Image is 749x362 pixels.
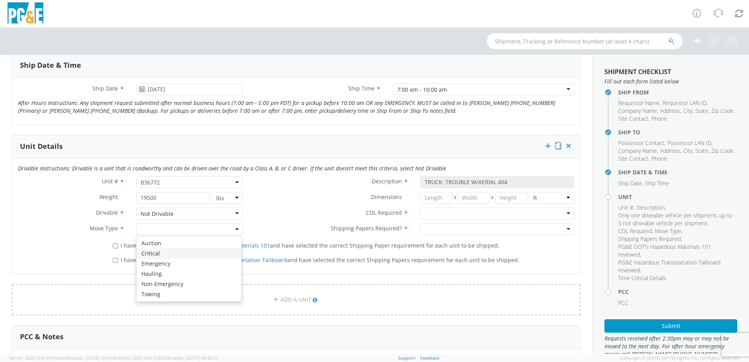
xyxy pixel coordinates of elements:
[655,227,681,235] span: Move Type
[618,99,660,107] span: Requestor Name
[683,107,692,114] span: City
[604,67,671,76] strong: Shipment Checklist
[6,2,45,25] img: pge-logo-06675f144f4cfa6a6814.png
[618,179,643,187] li: ,
[618,107,658,115] li: ,
[490,192,495,204] span: X
[604,78,737,85] span: Fill out each form listed below
[372,177,402,185] span: Description
[397,86,447,94] div: 7:00 am - 10:00 am
[695,147,709,155] li: ,
[711,107,733,114] span: Zip Code
[618,155,649,163] li: ,
[18,99,555,114] i: After Hours Instructions: Any shipment request submitted after normal business hours (7:00 am - 5...
[660,147,681,155] li: ,
[398,355,415,361] a: Support
[366,209,402,216] span: CDL Required
[20,143,63,150] h3: Unit Details
[618,89,737,95] h4: Ship From
[637,204,666,212] li: ,
[618,129,737,135] h4: Ship To
[136,176,243,188] span: B36772
[621,355,740,361] span: Copyright © [DATE]-[DATE] Agistix Inc., All Rights Reserved
[618,243,735,259] li: ,
[711,107,735,115] li: ,
[618,235,681,243] span: Shipping Papers Required
[141,179,239,186] span: B36772
[618,259,720,274] span: PG&E Hazardous Transportation Tailboard reviewed
[618,155,648,162] span: Site Contact
[645,179,669,187] span: Ship Time
[683,147,693,155] li: ,
[683,107,693,115] li: ,
[141,210,174,218] div: Not Drivable
[618,99,661,107] li: ,
[695,107,708,114] span: State
[618,212,735,227] li: ,
[618,227,653,235] li: ,
[695,107,709,115] li: ,
[618,147,657,154] span: Company Name
[113,258,118,263] input: I have reviewed thePG&E's Hazardous Transportation Tailboardand have selected the correct Shippin...
[495,192,527,204] input: Height
[668,139,711,147] span: Possessor LAN ID
[348,85,374,92] span: Ship Time
[20,62,81,69] h3: Ship Date & Time
[618,194,737,200] h4: Unit
[711,147,735,155] li: ,
[12,284,581,315] a: ADD A UNIT
[618,179,642,187] span: Ship Date
[651,155,667,162] span: Phone
[618,243,711,258] span: PG&E DOT's Hazardous Materials 101 reviewed
[137,259,241,269] div: Emergency
[660,107,680,114] span: Address
[618,204,635,212] li: ,
[618,147,658,155] li: ,
[371,193,402,201] span: Dimensions
[618,299,628,306] span: PCC
[452,192,458,204] span: X
[137,289,241,299] div: Towing
[137,269,241,279] div: Hauling
[170,355,217,361] span: master, [DATE] 09:46:25
[651,115,667,122] span: Phone
[90,224,118,232] span: Move Type
[618,107,657,114] span: Company Name
[92,85,118,92] span: Ship Date
[100,193,118,201] span: Weight
[604,335,737,358] span: Requests received after 2:30pm may or may not be moved to the next day. For after hour emergency ...
[20,333,63,341] h3: PCC & Notes
[137,248,241,259] div: Critical
[637,204,665,211] span: Description
[604,319,737,333] button: Submit
[655,227,682,235] li: ,
[618,139,664,147] span: Possessor Contact
[618,212,732,227] span: Only one driveable vehicle per shipment, up to 3 not driveable vehicle per shipment
[711,147,733,154] span: Zip Code
[458,192,490,204] input: Width
[618,227,652,235] span: CDL Required
[683,147,692,154] span: City
[663,99,708,107] li: ,
[18,165,446,172] i: Drivable Instructions: Drivable is a unit that is roadworthy and can be driven over the road by a...
[331,224,402,232] span: Shipping Papers Required?
[420,355,440,361] a: Feedback
[660,107,681,115] li: ,
[660,147,680,154] span: Address
[618,115,648,122] span: Site Contact
[121,242,499,249] span: I have reviewed the and have selected the correct Shipping Paper requirement for each unit to be ...
[618,274,666,282] span: Time Critical Details
[102,177,118,185] span: Unit #
[668,139,713,147] li: ,
[618,115,649,123] li: ,
[618,139,666,147] li: ,
[663,99,707,107] span: Requestor LAN ID
[118,355,217,361] span: Client: 2025.18.0-71d3358
[137,238,241,248] div: Auction
[121,256,519,264] span: I have reviewed the and have selected the correct Shipping Papers requirement for each unit to be...
[618,289,737,295] h4: PCC
[69,355,117,361] span: master, [DATE] 10:47:06
[96,209,118,216] span: Drivable
[9,355,117,361] span: Server: 2025.19.0-d447cefac8f
[618,169,737,175] h4: Ship Date & Time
